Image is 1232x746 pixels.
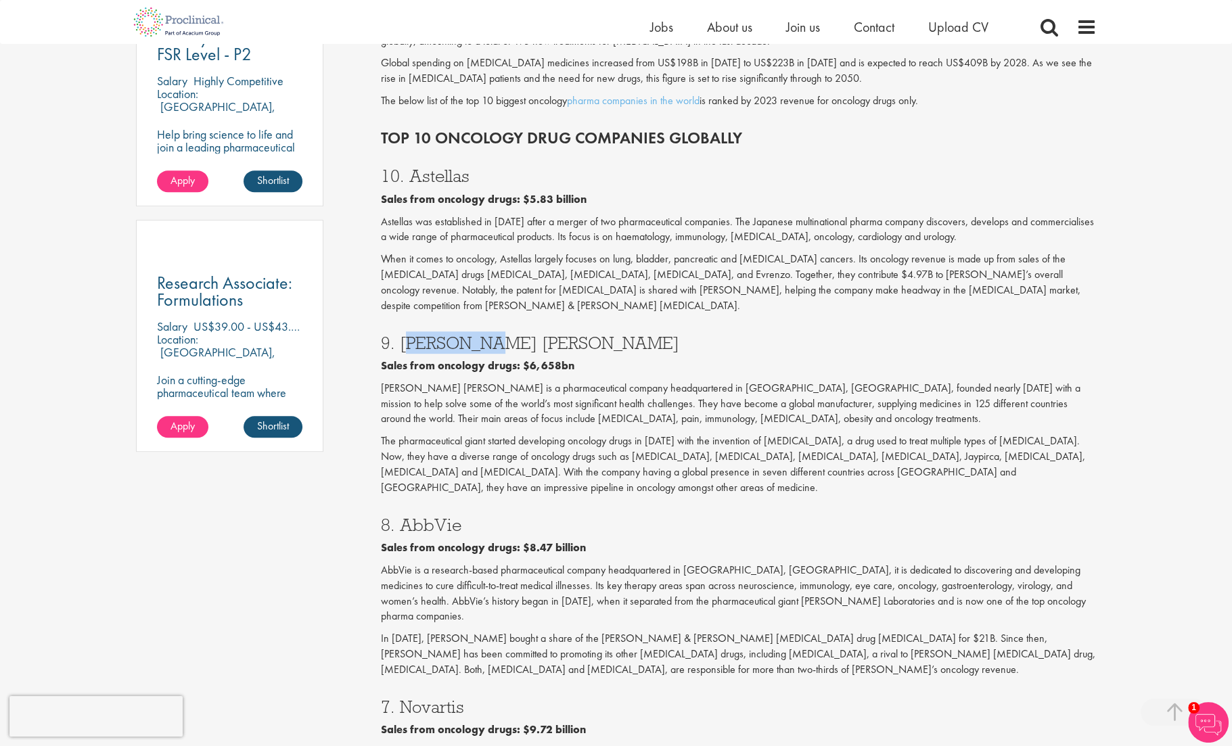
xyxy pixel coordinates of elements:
[157,416,208,438] a: Apply
[1188,702,1229,743] img: Chatbot
[157,99,275,127] p: [GEOGRAPHIC_DATA], [GEOGRAPHIC_DATA]
[854,18,894,36] a: Contact
[381,214,1097,246] p: Astellas was established in [DATE] after a merger of two pharmaceutical companies. The Japanese m...
[157,128,303,205] p: Help bring science to life and join a leading pharmaceutical company to play a key role in delive...
[170,173,195,187] span: Apply
[567,93,700,108] a: pharma companies in the world
[244,170,302,192] a: Shortlist
[170,419,195,433] span: Apply
[381,563,1097,624] p: AbbVie is a research-based pharmaceutical company headquartered in [GEOGRAPHIC_DATA], [GEOGRAPHIC...
[157,331,198,347] span: Location:
[157,271,292,311] span: Research Associate: Formulations
[381,55,1097,87] p: Global spending on [MEDICAL_DATA] medicines increased from US$198B in [DATE] to US$223B in [DATE]...
[381,722,586,737] b: Sales from oncology drugs: $9.72 billion
[707,18,752,36] a: About us
[157,26,294,66] span: Quality Auditor - II - FSR Level - P2
[9,696,183,737] iframe: reCAPTCHA
[157,86,198,101] span: Location:
[381,93,1097,109] p: The below list of the top 10 biggest oncology is ranked by 2023 revenue for oncology drugs only.
[381,381,1097,427] p: [PERSON_NAME] [PERSON_NAME] is a pharmaceutical company headquartered in [GEOGRAPHIC_DATA], [GEOG...
[928,18,988,36] a: Upload CV
[157,275,303,308] a: Research Associate: Formulations
[381,129,1097,147] h2: Top 10 Oncology drug companies globally
[381,540,586,555] b: Sales from oncology drugs: $8.47 billion
[381,516,1097,534] h3: 8. AbbVie
[381,252,1097,313] p: When it comes to oncology, Astellas largely focuses on lung, bladder, pancreatic and [MEDICAL_DAT...
[157,73,187,89] span: Salary
[650,18,673,36] a: Jobs
[381,192,587,206] b: Sales from oncology drugs: $5.83 billion
[157,170,208,192] a: Apply
[381,358,574,373] b: Sales from oncology drugs: $6,658bn
[193,319,346,334] p: US$39.00 - US$43.00 per hour
[381,698,1097,716] h3: 7. Novartis
[157,29,303,63] a: Quality Auditor - II - FSR Level - P2
[786,18,820,36] a: Join us
[157,319,187,334] span: Salary
[244,416,302,438] a: Shortlist
[381,334,1097,352] h3: 9. [PERSON_NAME] [PERSON_NAME]
[1188,702,1200,714] span: 1
[381,167,1097,185] h3: 10. Astellas
[157,344,275,373] p: [GEOGRAPHIC_DATA], [GEOGRAPHIC_DATA]
[157,373,303,438] p: Join a cutting-edge pharmaceutical team where your precision and passion for quality will help sh...
[381,434,1097,495] p: The pharmaceutical giant started developing oncology drugs in [DATE] with the invention of [MEDIC...
[193,73,283,89] p: Highly Competitive
[381,631,1097,678] p: In [DATE], [PERSON_NAME] bought a share of the [PERSON_NAME] & [PERSON_NAME] [MEDICAL_DATA] drug ...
